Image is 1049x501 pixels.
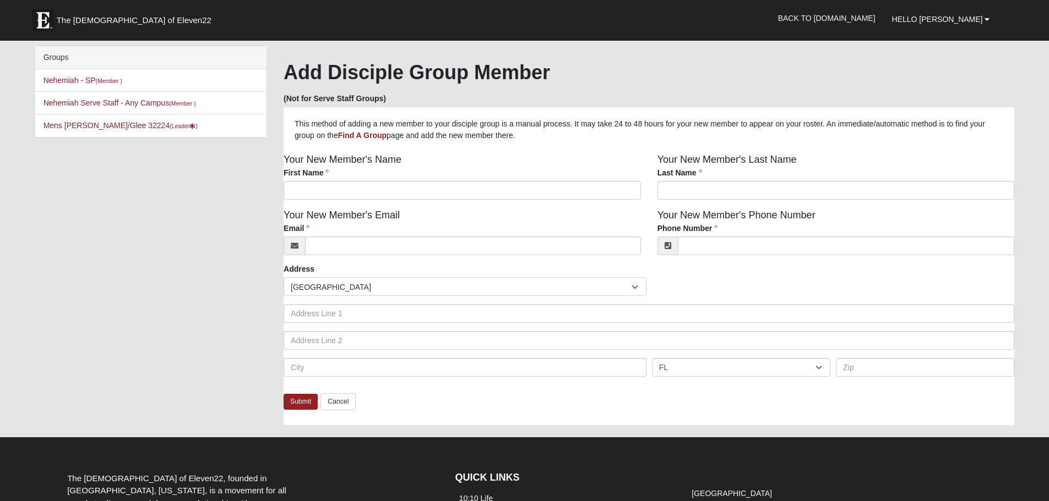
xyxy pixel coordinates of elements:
a: The [DEMOGRAPHIC_DATA] of Eleven22 [26,4,247,31]
h1: Add Disciple Group Member [284,60,1014,84]
span: page and add the new member there. [387,131,515,140]
label: Email [284,223,309,234]
small: (Member ) [169,100,195,107]
a: Nehemiah Serve Staff - Any Campus(Member ) [44,98,196,107]
input: City [284,358,646,377]
div: Your New Member's Phone Number [649,208,1023,263]
h5: (Not for Serve Staff Groups) [284,94,1014,103]
img: Eleven22 logo [32,9,54,31]
a: Hello [PERSON_NAME] [884,5,998,33]
div: Your New Member's Email [275,208,649,263]
div: Your New Member's Name [275,152,649,208]
input: Address Line 1 [284,304,1014,323]
input: Address Line 2 [284,331,1014,350]
span: Hello [PERSON_NAME] [892,15,983,24]
div: Groups [35,46,267,69]
small: (Leader ) [170,123,198,129]
label: First Name [284,167,329,178]
a: Cancel [320,393,356,410]
a: Submit [284,394,318,410]
input: Zip [836,358,1014,377]
a: Nehemiah - SP(Member ) [44,76,122,85]
a: Back to [DOMAIN_NAME] [770,4,884,32]
label: Phone Number [657,223,718,234]
a: Find A Group [338,131,387,140]
small: (Member ) [96,78,122,84]
span: The [DEMOGRAPHIC_DATA] of Eleven22 [57,15,211,26]
span: [GEOGRAPHIC_DATA] [291,278,632,296]
h4: QUICK LINKS [455,472,672,484]
a: Mens [PERSON_NAME]/Glee 32224(Leader) [44,121,198,130]
label: Last Name [657,167,702,178]
div: Your New Member's Last Name [649,152,1023,208]
span: This method of adding a new member to your disciple group is a manual process. It may take 24 to ... [295,119,985,140]
label: Address [284,263,314,274]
